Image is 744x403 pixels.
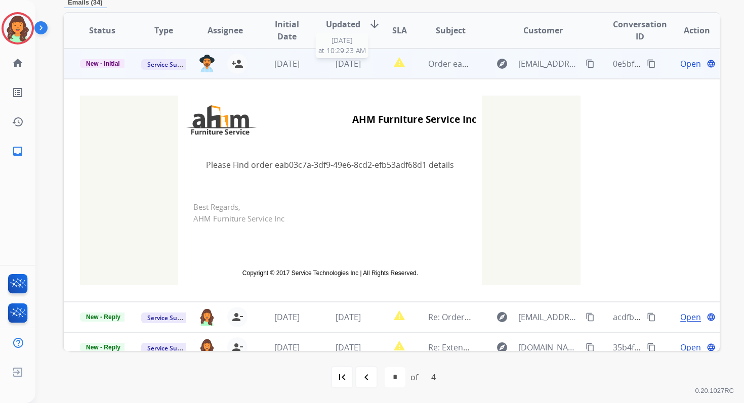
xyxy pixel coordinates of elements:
mat-icon: language [707,59,716,68]
mat-icon: explore [496,311,508,323]
mat-icon: navigate_before [360,371,373,383]
span: [EMAIL_ADDRESS][DOMAIN_NAME] [518,311,580,323]
span: [DATE] [274,58,300,69]
span: Order eab03c7a-3df9-49e6-8cd2-efb53adf68d1 [428,58,605,69]
mat-icon: person_remove [231,311,243,323]
span: [DATE] [336,58,361,69]
td: Best Regards, AHM Furniture Service Inc [178,186,482,258]
span: Re: Order number 107652B [428,311,532,323]
mat-icon: explore [496,58,508,70]
span: [DATE] [318,35,366,46]
div: of [410,371,418,383]
mat-icon: history [12,116,24,128]
span: Open [680,341,701,353]
td: AHM Furniture Service Inc [295,101,477,139]
img: agent-avatar [199,338,215,355]
mat-icon: person_add [231,58,243,70]
span: [EMAIL_ADDRESS][DOMAIN_NAME] [518,58,580,70]
span: [DATE] [274,311,300,323]
div: 4 [423,367,444,387]
p: 0.20.1027RC [695,385,734,397]
span: New - Reply [80,312,127,322]
span: Open [680,58,701,70]
img: agent-avatar [199,308,215,325]
mat-icon: list_alt [12,86,24,99]
span: Assignee [208,24,243,36]
mat-icon: person_remove [231,341,243,353]
span: Updated Date [326,18,360,42]
span: [DATE] [274,342,300,353]
mat-icon: content_copy [586,312,595,322]
mat-icon: language [707,312,716,322]
mat-icon: home [12,57,24,69]
mat-icon: content_copy [647,312,656,322]
span: Type [154,24,173,36]
span: Initial Date [264,18,309,42]
mat-icon: arrow_downward [368,18,381,30]
th: Action [658,13,720,49]
mat-icon: language [707,343,716,352]
mat-icon: inbox [12,145,24,157]
td: Copyright © 2017 Service Technologies Inc | All Rights Reserved. [193,268,467,278]
mat-icon: report_problem [393,309,405,322]
span: New - Reply [80,343,127,352]
span: [DATE] [336,342,361,353]
mat-icon: content_copy [586,343,595,352]
mat-icon: content_copy [647,59,656,68]
span: Conversation ID [613,18,667,42]
span: Customer [523,24,563,36]
mat-icon: explore [496,341,508,353]
mat-icon: first_page [336,371,348,383]
span: SLA [392,24,407,36]
span: Status [89,24,115,36]
span: Service Support [141,59,199,70]
span: New - Initial [80,59,126,68]
span: Re: Extend Claim c8bf3bf5-992b-496b-87dc-819576ac3450 [PERSON_NAME] [428,342,711,353]
span: Subject [436,24,466,36]
span: Open [680,311,701,323]
mat-icon: content_copy [586,59,595,68]
span: at 10:29:23 AM [318,46,366,56]
span: [DATE] [336,311,361,323]
span: [DOMAIN_NAME][EMAIL_ADDRESS][DOMAIN_NAME] [518,341,580,353]
img: agent-avatar [199,55,215,72]
td: Please Find order eab03c7a-3df9-49e6-8cd2-efb53adf68d1 details [178,144,482,186]
mat-icon: report_problem [393,56,405,68]
img: avatar [4,14,32,42]
span: Service Support [141,343,199,353]
mat-icon: content_copy [647,343,656,352]
span: Service Support [141,312,199,323]
img: AHM [183,101,259,139]
mat-icon: report_problem [393,340,405,352]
